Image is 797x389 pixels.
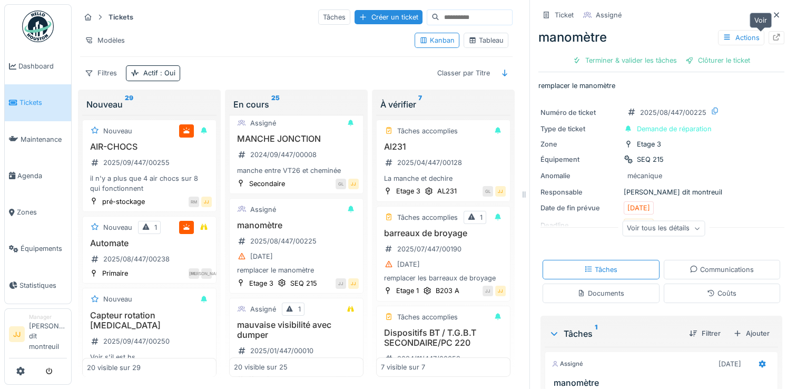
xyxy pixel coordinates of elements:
div: Tâches accomplies [397,312,458,322]
div: JJ [495,286,506,296]
div: Assigné [250,304,276,314]
div: Manager [29,313,67,321]
div: Nouveau [86,98,212,111]
span: Statistiques [19,280,67,290]
h3: MANCHE JONCTION [234,134,359,144]
a: Zones [5,194,71,230]
div: Assigné [596,10,622,20]
div: Numéro de ticket [540,108,619,118]
strong: Tickets [104,12,137,22]
div: 2025/08/447/00225 [640,108,706,118]
div: 2025/08/447/00238 [103,254,170,264]
div: À vérifier [380,98,506,111]
div: Filtres [80,65,122,81]
h3: Dispositifs BT / T.G.B.T SECONDAIRE/PC 220 [381,328,506,348]
div: SEQ 215 [637,154,664,164]
div: Demande de réparation [637,124,712,134]
div: Équipement [540,154,619,164]
div: 2024/11/447/00052 [397,354,460,364]
div: [PERSON_NAME] dit montreuil [540,187,782,197]
li: JJ [9,326,25,342]
div: Tâches [584,265,617,275]
div: GL [336,179,346,189]
div: Kanban [419,35,455,45]
div: 2025/04/447/00128 [397,158,462,168]
div: JJ [348,278,359,289]
div: remplacer le manomètre [234,265,359,275]
div: Actions [718,30,764,45]
span: Maintenance [21,134,67,144]
div: Nouveau [103,126,132,136]
div: JJ [201,197,212,207]
div: JJ [495,186,506,197]
span: Équipements [21,244,67,254]
h3: manomètre [554,378,773,388]
a: Dashboard [5,48,71,84]
span: Tickets [19,98,67,108]
div: La manche et dechire [381,173,506,183]
div: 1 [154,222,157,232]
div: remplacer les barreaux de broyage [381,273,506,283]
div: Responsable [540,187,619,197]
h3: barreaux de broyage [381,228,506,238]
div: il n'y a plus que 4 air chocs sur 8 qui fonctionnent [87,173,212,193]
div: Voir s'il est hs [87,352,212,362]
div: Assigné [552,359,583,368]
div: [DATE] [627,203,650,213]
div: Coûts [707,288,736,298]
div: AL231 [437,186,457,196]
div: [DATE] [719,359,741,369]
span: Dashboard [18,61,67,71]
div: Documents [577,288,624,298]
div: 2025/07/447/00190 [397,244,461,254]
div: Assigné [250,118,276,128]
div: Anomalie [540,171,619,181]
div: mécanique [627,171,662,181]
div: Communications [690,265,754,275]
h3: mauvaise visibilité avec dumper [234,320,359,340]
div: Terminer & valider les tâches [568,53,681,67]
div: GL [483,186,493,197]
div: [DATE] [250,251,273,261]
div: SEQ 215 [290,278,317,288]
div: Tâches [318,9,350,25]
div: 2025/09/447/00250 [103,336,170,346]
div: Nouveau [103,294,132,304]
div: manomètre [538,28,784,47]
div: Primaire [102,268,128,278]
div: Actif [143,68,175,78]
div: Tâches [549,327,681,340]
span: Zones [17,207,67,217]
div: ML [189,268,199,279]
div: Voir tous les détails [622,221,705,236]
a: JJ Manager[PERSON_NAME] dit montreuil [9,313,67,358]
div: Date de fin prévue [540,203,619,213]
div: 2025/08/447/00225 [250,236,317,246]
h3: Automate [87,238,212,248]
img: Badge_color-CXgf-gQk.svg [22,11,54,42]
div: Filtrer [685,326,725,341]
h3: manomètre [234,220,359,230]
a: Tickets [5,84,71,121]
div: Type de ticket [540,124,619,134]
li: [PERSON_NAME] dit montreuil [29,313,67,356]
div: Créer un ticket [355,10,422,24]
div: JJ [483,286,493,296]
sup: 29 [125,98,133,111]
div: RM [189,197,199,207]
div: 1 [480,212,483,222]
div: Ajouter [729,326,774,341]
div: En cours [233,98,359,111]
h3: AIR-CHOCS [87,142,212,152]
div: JJ [348,179,359,189]
div: Zone [540,139,619,149]
div: 1 [298,304,301,314]
a: Équipements [5,230,71,267]
div: Etage 3 [249,278,273,288]
sup: 7 [418,98,422,111]
div: Etage 3 [396,186,420,196]
div: Modèles [80,33,130,48]
div: Clôturer le ticket [681,53,754,67]
div: 2025/01/447/00010 [250,346,313,356]
div: JJ [336,278,346,289]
